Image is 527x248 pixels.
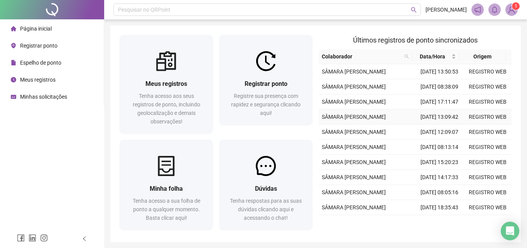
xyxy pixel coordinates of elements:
span: Dúvidas [255,185,277,192]
span: instagram [40,234,48,242]
span: SÂMARA [PERSON_NAME] [322,204,386,210]
td: [DATE] 15:12:18 [415,215,463,230]
th: Origem [459,49,506,64]
span: SÂMARA [PERSON_NAME] [322,129,386,135]
td: [DATE] 12:09:07 [415,125,463,140]
span: SÂMARA [PERSON_NAME] [322,159,386,165]
a: DúvidasTenha respostas para as suas dúvidas clicando aqui e acessando o chat! [219,140,312,230]
td: REGISTRO WEB [463,155,512,170]
span: search [411,7,417,13]
span: Últimos registros de ponto sincronizados [353,36,478,44]
td: [DATE] 15:20:23 [415,155,463,170]
span: linkedin [29,234,36,242]
span: SÂMARA [PERSON_NAME] [322,144,386,150]
span: SÂMARA [PERSON_NAME] [322,99,386,105]
span: Meus registros [145,80,187,87]
span: Tenha respostas para as suas dúvidas clicando aqui e acessando o chat! [230,198,302,221]
span: SÂMARA [PERSON_NAME] [322,189,386,195]
span: Minha folha [150,185,183,192]
td: REGISTRO WEB [463,170,512,185]
span: file [11,60,16,65]
a: Meus registrosTenha acesso aos seus registros de ponto, incluindo geolocalização e demais observa... [120,35,213,133]
a: Minha folhaTenha acesso a sua folha de ponto a qualquer momento. Basta clicar aqui! [120,140,213,230]
td: REGISTRO WEB [463,185,512,200]
td: [DATE] 14:17:33 [415,170,463,185]
div: Open Intercom Messenger [501,222,519,240]
span: SÂMARA [PERSON_NAME] [322,68,386,75]
span: facebook [17,234,25,242]
th: Data/Hora [412,49,459,64]
span: Data/Hora [415,52,449,61]
span: Registrar ponto [20,43,57,49]
td: [DATE] 13:50:53 [415,64,463,79]
td: REGISTRO WEB [463,64,512,79]
td: REGISTRO WEB [463,125,512,140]
span: SÂMARA [PERSON_NAME] [322,84,386,90]
span: Meus registros [20,77,56,83]
span: Minhas solicitações [20,94,67,100]
span: SÂMARA [PERSON_NAME] [322,114,386,120]
span: Colaborador [322,52,401,61]
img: 94065 [506,4,517,15]
a: Registrar pontoRegistre sua presença com rapidez e segurança clicando aqui! [219,35,312,125]
span: SÂMARA [PERSON_NAME] [322,174,386,180]
span: notification [474,6,481,13]
span: clock-circle [11,77,16,82]
span: Página inicial [20,26,52,32]
span: Espelho de ponto [20,60,61,66]
sup: Atualize o seu contato no menu Meus Dados [512,2,520,10]
span: left [82,236,87,241]
span: schedule [11,94,16,99]
td: REGISTRO WEB [463,140,512,155]
td: [DATE] 08:13:14 [415,140,463,155]
td: REGISTRO WEB [463,200,512,215]
span: Registre sua presença com rapidez e segurança clicando aqui! [231,93,301,116]
span: [PERSON_NAME] [426,5,467,14]
td: [DATE] 17:11:47 [415,94,463,109]
span: Tenha acesso a sua folha de ponto a qualquer momento. Basta clicar aqui! [133,198,200,221]
span: Registrar ponto [245,80,287,87]
td: REGISTRO WEB [463,94,512,109]
span: search [403,51,410,62]
span: search [404,54,409,59]
span: bell [491,6,498,13]
td: REGISTRO WEB [463,109,512,125]
td: REGISTRO WEB [463,215,512,230]
span: home [11,26,16,31]
td: [DATE] 08:38:09 [415,79,463,94]
span: environment [11,43,16,48]
td: REGISTRO WEB [463,79,512,94]
td: [DATE] 08:05:16 [415,185,463,200]
span: Tenha acesso aos seus registros de ponto, incluindo geolocalização e demais observações! [133,93,200,125]
td: [DATE] 13:09:42 [415,109,463,125]
td: [DATE] 18:35:43 [415,200,463,215]
span: 1 [515,3,517,9]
